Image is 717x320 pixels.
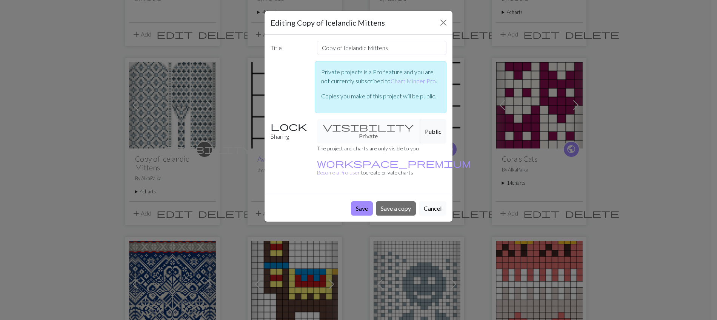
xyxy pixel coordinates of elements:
button: Cancel [419,201,446,216]
button: Close [437,17,449,29]
small: to create private charts [317,160,471,176]
button: Save [351,201,373,216]
p: Copies you make of this project will be public. [321,92,440,101]
small: The project and charts are only visible to you [317,145,419,152]
span: workspace_premium [317,158,471,168]
a: Become a Pro user [317,160,471,176]
p: Private projects is a Pro feature and you are not currently subscribed to . [321,67,440,86]
label: Title [266,41,312,55]
a: Chart Minder Pro [391,77,436,84]
button: Public [420,119,446,144]
label: Sharing [266,119,312,144]
h5: Editing Copy of Icelandic Mittens [271,17,385,28]
button: Save a copy [376,201,416,216]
